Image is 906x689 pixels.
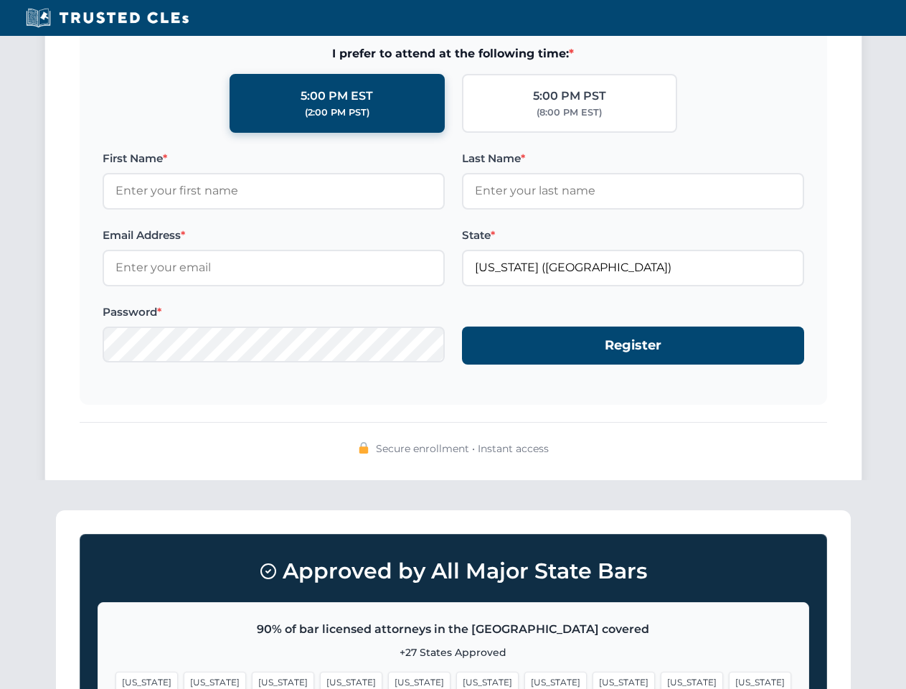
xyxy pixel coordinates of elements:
[115,645,791,660] p: +27 States Approved
[103,44,804,63] span: I prefer to attend at the following time:
[103,173,445,209] input: Enter your first name
[358,442,369,454] img: 🔒
[103,250,445,286] input: Enter your email
[305,106,369,120] div: (2:00 PM PST)
[115,620,791,639] p: 90% of bar licensed attorneys in the [GEOGRAPHIC_DATA] covered
[462,227,804,244] label: State
[22,7,193,29] img: Trusted CLEs
[462,250,804,286] input: Florida (FL)
[462,327,804,365] button: Register
[462,150,804,167] label: Last Name
[103,227,445,244] label: Email Address
[103,304,445,321] label: Password
[103,150,445,167] label: First Name
[376,441,549,456] span: Secure enrollment • Instant access
[301,87,373,106] div: 5:00 PM EST
[98,552,809,591] h3: Approved by All Major State Bars
[462,173,804,209] input: Enter your last name
[537,106,602,120] div: (8:00 PM EST)
[533,87,606,106] div: 5:00 PM PST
